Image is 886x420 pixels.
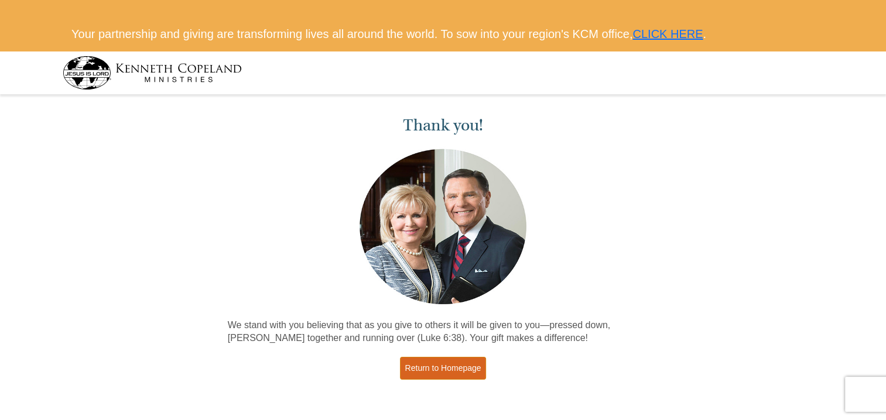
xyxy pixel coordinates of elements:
h1: Thank you! [228,116,659,135]
img: kcm-header-logo.svg [63,56,242,89]
div: Your partnership and giving are transforming lives all around the world. To sow into your region'... [63,17,823,51]
p: We stand with you believing that as you give to others it will be given to you—pressed down, [PER... [228,319,659,346]
img: Kenneth and Gloria [357,146,529,307]
a: Return to Homepage [400,357,487,380]
a: CLICK HERE [632,27,703,40]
